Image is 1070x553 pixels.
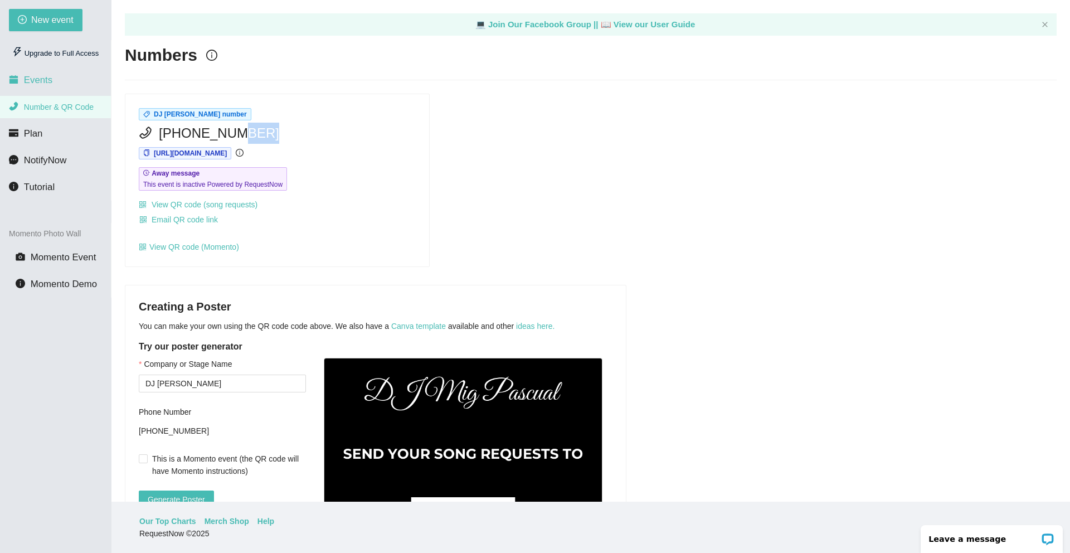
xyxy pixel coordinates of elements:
[257,515,274,527] a: Help
[139,216,147,225] span: qrcode
[139,358,232,370] label: Company or Stage Name
[9,101,18,111] span: phone
[12,47,22,57] span: thunderbolt
[9,75,18,84] span: calendar
[139,211,218,229] button: qrcodeEmail QR code link
[159,123,279,144] span: [PHONE_NUMBER]
[148,493,205,506] span: Generate Poster
[139,375,306,392] input: Company or Stage Name
[24,155,66,166] span: NotifyNow
[16,279,25,288] span: info-circle
[152,169,200,177] b: Away message
[24,182,55,192] span: Tutorial
[1042,21,1048,28] button: close
[148,453,306,477] span: This is a Momento event (the QR code will have Momento instructions)
[139,242,239,251] a: qrcodeView QR code (Momento)
[143,149,150,156] span: copy
[205,515,249,527] a: Merch Shop
[139,126,152,139] span: phone
[24,128,43,139] span: Plan
[139,200,257,209] a: qrcode View QR code (song requests)
[601,20,695,29] a: laptop View our User Guide
[24,75,52,85] span: Events
[139,243,147,251] span: qrcode
[125,44,197,67] h2: Numbers
[143,111,150,118] span: tag
[31,13,74,27] span: New event
[9,182,18,191] span: info-circle
[139,406,306,418] div: Phone Number
[154,110,247,118] span: DJ [PERSON_NAME] number
[391,322,446,331] a: Canva template
[24,103,94,111] span: Number & QR Code
[9,128,18,138] span: credit-card
[475,20,601,29] a: laptop Join Our Facebook Group ||
[31,279,97,289] span: Momento Demo
[143,169,150,176] span: field-time
[143,179,283,190] span: This event is inactive Powered by RequestNow
[601,20,611,29] span: laptop
[139,491,214,508] button: Generate Poster
[475,20,486,29] span: laptop
[154,149,227,157] span: [URL][DOMAIN_NAME]
[152,214,218,226] span: Email QR code link
[139,299,612,314] h4: Creating a Poster
[913,518,1070,553] iframe: LiveChat chat widget
[139,515,196,527] a: Our Top Charts
[139,201,147,208] span: qrcode
[516,322,555,331] a: ideas here.
[206,50,217,61] span: info-circle
[9,42,102,65] div: Upgrade to Full Access
[16,252,25,261] span: camera
[139,527,1039,540] div: RequestNow © 2025
[139,423,306,439] div: [PHONE_NUMBER]
[139,340,612,353] h5: Try our poster generator
[139,320,612,332] p: You can make your own using the QR code code above. We also have a available and other
[9,155,18,164] span: message
[18,15,27,26] span: plus-circle
[31,252,96,263] span: Momento Event
[9,9,82,31] button: plus-circleNew event
[236,149,244,157] span: info-circle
